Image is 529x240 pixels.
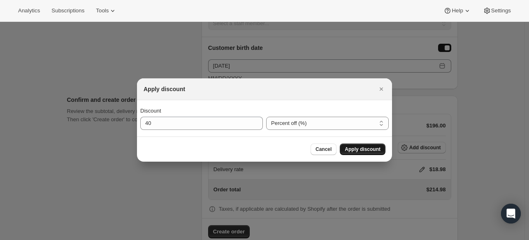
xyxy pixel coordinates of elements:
[452,7,463,14] span: Help
[13,5,45,16] button: Analytics
[316,146,332,153] span: Cancel
[18,7,40,14] span: Analytics
[46,5,89,16] button: Subscriptions
[345,146,381,153] span: Apply discount
[478,5,516,16] button: Settings
[51,7,84,14] span: Subscriptions
[144,85,185,93] h2: Apply discount
[501,204,521,224] div: Open Intercom Messenger
[96,7,109,14] span: Tools
[140,108,161,114] span: Discount
[311,144,336,155] button: Cancel
[91,5,122,16] button: Tools
[491,7,511,14] span: Settings
[376,83,387,95] button: Close
[439,5,476,16] button: Help
[340,144,385,155] button: Apply discount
